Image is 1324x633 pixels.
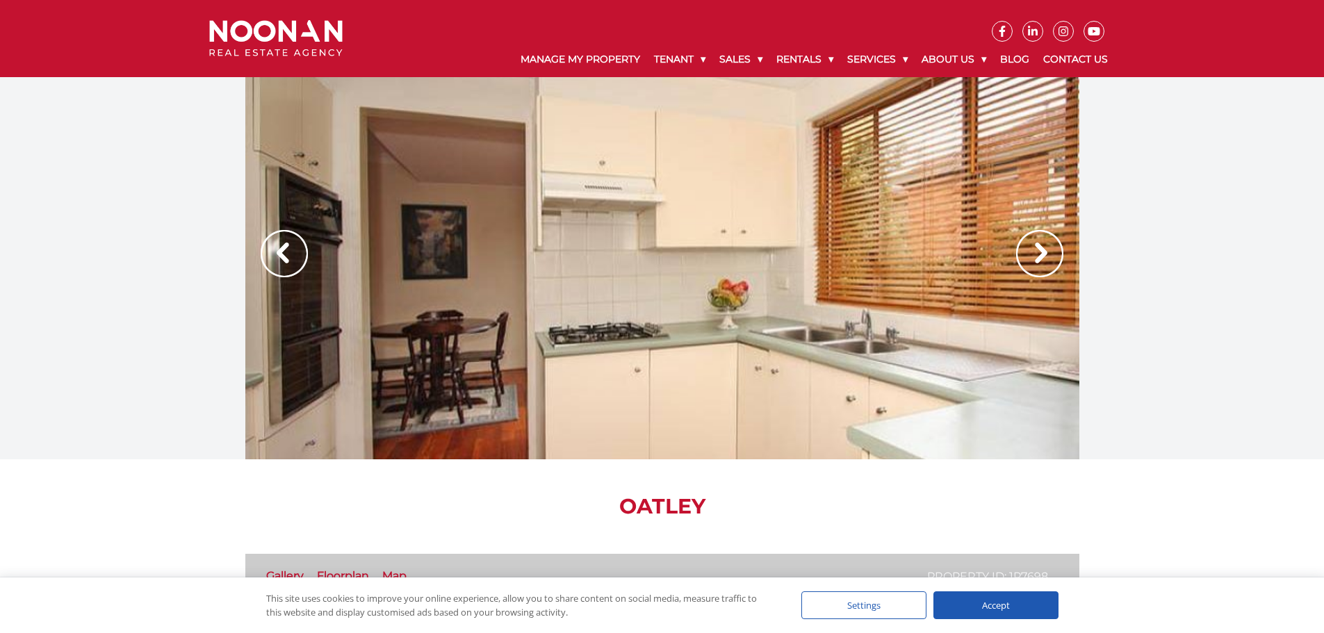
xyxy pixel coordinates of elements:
[1036,42,1115,77] a: Contact Us
[514,42,647,77] a: Manage My Property
[712,42,769,77] a: Sales
[647,42,712,77] a: Tenant
[769,42,840,77] a: Rentals
[245,494,1079,519] h1: OATLEY
[266,569,304,582] a: Gallery
[933,591,1059,619] div: Accept
[915,42,993,77] a: About Us
[382,569,407,582] a: Map
[993,42,1036,77] a: Blog
[1016,230,1063,277] img: Arrow slider
[801,591,926,619] div: Settings
[261,230,308,277] img: Arrow slider
[840,42,915,77] a: Services
[317,569,369,582] a: Floorplan
[927,568,1048,585] p: Property ID: 1P7698
[266,591,774,619] div: This site uses cookies to improve your online experience, allow you to share content on social me...
[209,20,343,57] img: Noonan Real Estate Agency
